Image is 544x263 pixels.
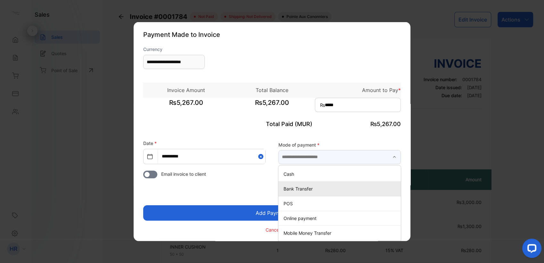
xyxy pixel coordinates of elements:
label: Mode of payment [278,141,401,148]
label: Date [143,140,157,146]
span: ₨5,267.00 [370,121,401,127]
iframe: LiveChat chat widget [517,236,544,263]
p: Cash [284,170,398,177]
p: Total Paid (MUR) [229,120,315,128]
p: Mobile Money Transfer [284,229,398,236]
p: Invoice Amount [143,86,229,94]
p: Amount to Pay [315,86,401,94]
p: Online payment [284,215,398,221]
p: Cancel [266,226,280,233]
span: ₨5,267.00 [143,98,229,114]
label: Currency [143,46,205,53]
button: Add Payment [143,205,401,221]
span: ₨5,267.00 [229,98,315,114]
p: Payment Made to Invoice [143,30,401,39]
p: POS [284,200,398,207]
button: Close [258,149,265,164]
p: Bank Transfer [284,185,398,192]
span: Email invoice to client [161,171,206,177]
span: ₨ [320,102,325,108]
p: Total Balance [229,86,315,94]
